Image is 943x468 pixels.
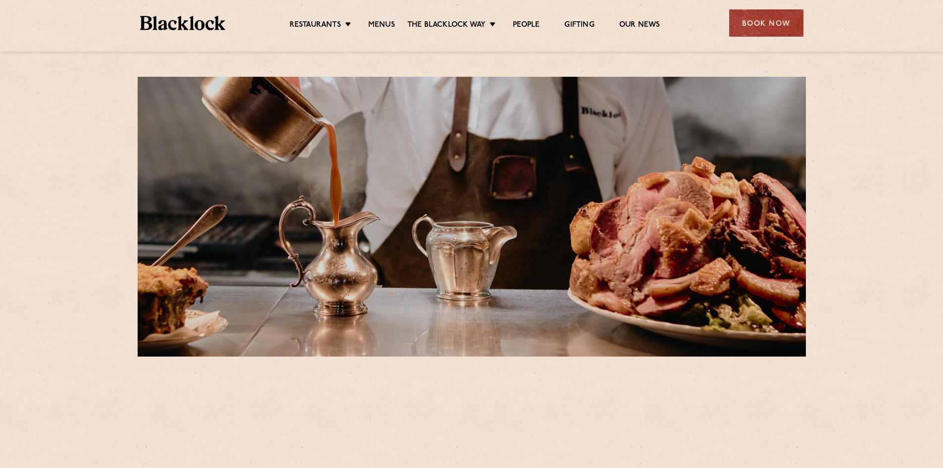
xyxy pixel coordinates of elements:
[368,20,395,31] a: Menus
[564,20,594,31] a: Gifting
[140,16,226,30] img: BL_Textured_Logo-footer-cropped.svg
[513,20,540,31] a: People
[290,20,341,31] a: Restaurants
[729,9,803,37] div: Book Now
[619,20,660,31] a: Our News
[407,20,486,31] a: The Blacklock Way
